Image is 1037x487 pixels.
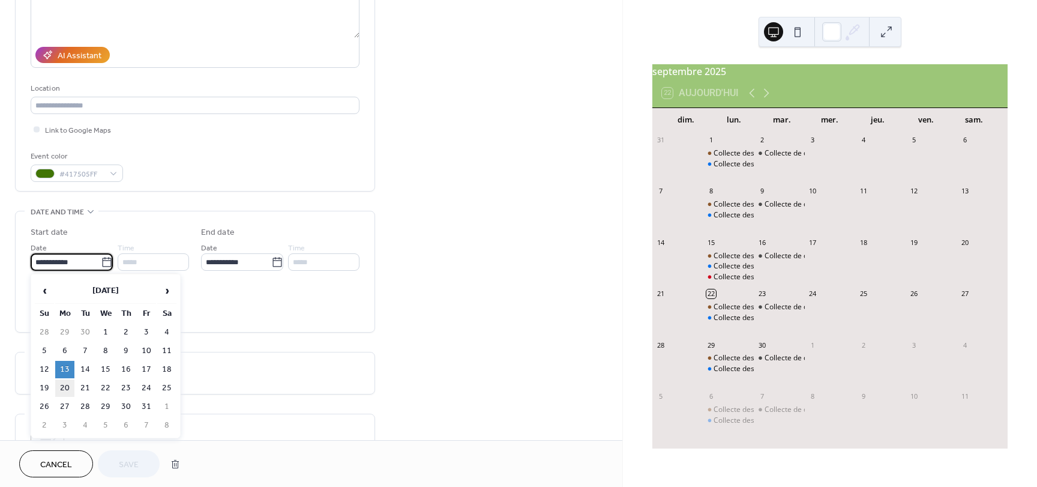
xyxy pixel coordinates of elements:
div: 31 [656,136,665,145]
div: Collecte des objets volumineux [703,272,754,282]
div: Collecte des matières recyclables [714,416,826,426]
div: 4 [859,136,868,145]
div: Collecte de déchet [754,353,805,363]
div: Collecte des matières organiques [714,199,826,210]
th: Mo [55,305,74,322]
td: 1 [96,324,115,341]
div: 22 [706,289,715,298]
div: Collecte des matières recyclables [703,159,754,169]
span: Date [31,242,47,255]
td: 7 [137,417,156,434]
div: Collecte de déchet [765,405,826,415]
div: 12 [910,187,919,196]
div: Collecte des matières recyclables [703,416,754,426]
td: 18 [157,361,176,378]
div: 7 [656,187,665,196]
td: 24 [137,380,156,397]
td: 17 [137,361,156,378]
div: Collecte de déchet [765,302,826,312]
div: Collecte de déchet [765,148,826,159]
div: Collecte des matières organiques [703,251,754,261]
td: 5 [35,342,54,360]
div: mer. [806,108,854,132]
div: Collecte des matières recyclables [703,313,754,323]
div: Collecte de déchet [765,353,826,363]
span: Cancel [40,459,72,471]
td: 5 [96,417,115,434]
div: Event color [31,150,121,163]
div: 28 [656,340,665,349]
div: 10 [808,187,817,196]
div: 9 [757,187,766,196]
div: Collecte des matières recyclables [703,364,754,374]
span: #417505FF [59,168,104,181]
div: sam. [950,108,998,132]
div: Collecte des matières organiques [703,302,754,312]
div: 19 [910,238,919,247]
div: 26 [910,289,919,298]
div: 9 [859,392,868,401]
div: 18 [859,238,868,247]
div: Collecte des matières organiques [703,405,754,415]
div: 1 [706,136,715,145]
td: 30 [116,398,136,416]
div: Collecte des matières organiques [714,353,826,363]
span: Link to Google Maps [45,124,111,137]
div: Collecte de déchet [765,251,826,261]
div: ven. [902,108,950,132]
td: 19 [35,380,54,397]
td: 10 [137,342,156,360]
td: 1 [157,398,176,416]
div: Collecte des matières recyclables [714,159,826,169]
div: 7 [757,392,766,401]
div: Collecte des matières recyclables [703,210,754,220]
td: 13 [55,361,74,378]
div: Collecte des matières organiques [703,353,754,363]
td: 4 [76,417,95,434]
div: Collecte des matières organiques [714,251,826,261]
div: mar. [758,108,806,132]
span: › [158,279,176,303]
th: Sa [157,305,176,322]
td: 15 [96,361,115,378]
div: 8 [808,392,817,401]
td: 2 [116,324,136,341]
div: 30 [757,340,766,349]
div: Location [31,82,357,95]
div: 17 [808,238,817,247]
span: Date and time [31,206,84,219]
div: Collecte des matières organiques [703,148,754,159]
button: AI Assistant [35,47,110,63]
div: 11 [960,392,969,401]
th: [DATE] [55,278,156,304]
div: 10 [910,392,919,401]
th: Tu [76,305,95,322]
div: Collecte de déchet [754,199,805,210]
td: 11 [157,342,176,360]
div: 2 [859,340,868,349]
button: Cancel [19,450,93,477]
td: 7 [76,342,95,360]
div: 13 [960,187,969,196]
div: Collecte des matières recyclables [714,313,826,323]
td: 21 [76,380,95,397]
div: septembre 2025 [652,64,1008,79]
span: Time [288,242,305,255]
div: Collecte de déchet [754,251,805,261]
div: AI Assistant [58,50,101,62]
td: 3 [137,324,156,341]
td: 8 [96,342,115,360]
div: Collecte des matières recyclables [703,261,754,271]
span: ‹ [35,279,53,303]
div: Collecte des objets volumineux [714,272,817,282]
div: Collecte des matières organiques [703,199,754,210]
div: 1 [808,340,817,349]
td: 12 [35,361,54,378]
div: 6 [706,392,715,401]
div: Collecte de déchet [765,199,826,210]
div: 16 [757,238,766,247]
td: 25 [157,380,176,397]
div: 29 [706,340,715,349]
div: 27 [960,289,969,298]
